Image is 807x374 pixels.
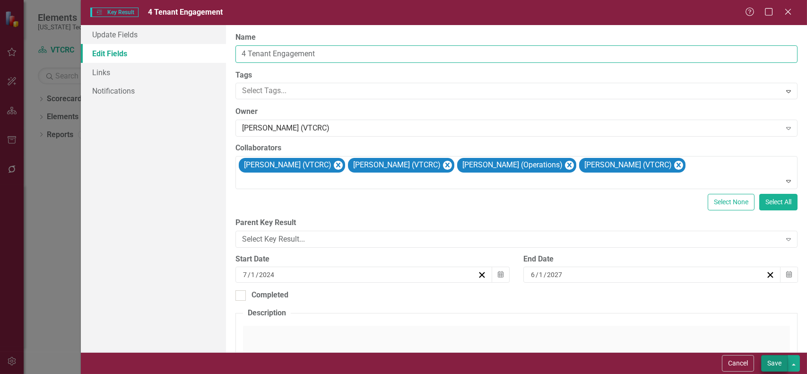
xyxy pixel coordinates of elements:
[460,158,564,172] div: [PERSON_NAME] (Operations)
[252,290,288,301] div: Completed
[350,158,442,172] div: [PERSON_NAME] (VTCRC)
[722,355,754,372] button: Cancel
[235,254,510,265] div: Start Date
[523,254,798,265] div: End Date
[674,161,683,170] div: Remove Laura Townsend (VTCRC)
[148,8,223,17] span: 4 Tenant Engagement
[243,308,291,319] legend: Description
[581,158,673,172] div: [PERSON_NAME] (VTCRC)
[235,106,798,117] label: Owner
[81,81,226,100] a: Notifications
[81,44,226,63] a: Edit Fields
[565,161,574,170] div: Remove Ken Smith (Operations)
[81,63,226,82] a: Links
[536,270,538,279] span: /
[761,355,788,372] button: Save
[235,143,798,154] label: Collaborators
[235,32,798,43] label: Name
[242,234,781,244] div: Select Key Result...
[235,217,798,228] label: Parent Key Result
[256,270,259,279] span: /
[248,270,251,279] span: /
[759,194,798,210] button: Select All
[235,70,798,81] label: Tags
[334,161,343,170] div: Remove Danielle Akers (VTCRC)
[81,25,226,44] a: Update Fields
[235,45,798,63] input: Key Result Name
[242,123,781,134] div: [PERSON_NAME] (VTCRC)
[544,270,547,279] span: /
[708,194,755,210] button: Select None
[241,158,333,172] div: [PERSON_NAME] (VTCRC)
[90,8,139,17] span: Key Result
[443,161,452,170] div: Remove Kellen Larkin (VTCRC)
